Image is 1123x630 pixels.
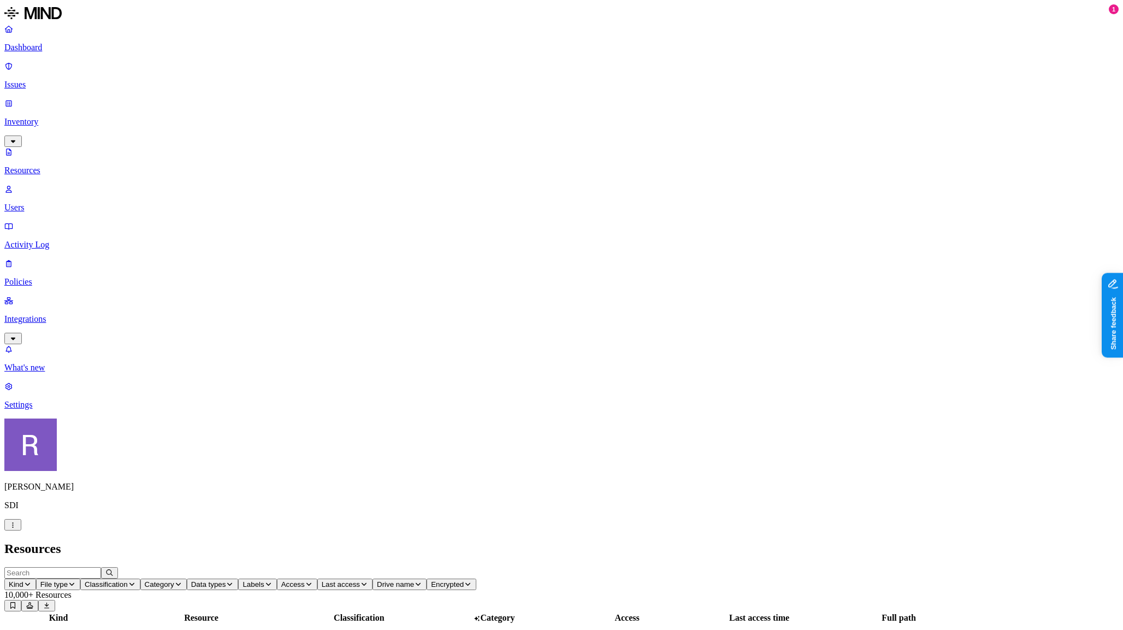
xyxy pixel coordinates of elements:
[4,419,57,471] img: Rich Thompson
[4,363,1119,373] p: What's new
[4,98,1119,145] a: Inventory
[145,580,174,588] span: Category
[292,613,426,623] div: Classification
[4,314,1119,324] p: Integrations
[4,590,72,599] span: 10,000+ Resources
[191,580,226,588] span: Data types
[4,501,1119,510] p: SDI
[4,203,1119,213] p: Users
[4,296,1119,343] a: Integrations
[4,61,1119,90] a: Issues
[243,580,264,588] span: Labels
[4,80,1119,90] p: Issues
[4,4,1119,24] a: MIND
[4,166,1119,175] p: Resources
[1109,4,1119,14] div: 1
[4,400,1119,410] p: Settings
[4,541,1119,556] h2: Resources
[4,277,1119,287] p: Policies
[4,43,1119,52] p: Dashboard
[431,580,464,588] span: Encrypted
[113,613,289,623] div: Resource
[4,147,1119,175] a: Resources
[377,580,414,588] span: Drive name
[4,4,62,22] img: MIND
[826,613,971,623] div: Full path
[4,221,1119,250] a: Activity Log
[40,580,68,588] span: File type
[4,240,1119,250] p: Activity Log
[4,258,1119,287] a: Policies
[4,567,101,579] input: Search
[694,613,824,623] div: Last access time
[4,344,1119,373] a: What's new
[322,580,360,588] span: Last access
[481,613,515,622] span: Category
[281,580,305,588] span: Access
[4,184,1119,213] a: Users
[4,117,1119,127] p: Inventory
[6,613,111,623] div: Kind
[562,613,692,623] div: Access
[4,24,1119,52] a: Dashboard
[4,381,1119,410] a: Settings
[9,580,23,588] span: Kind
[85,580,128,588] span: Classification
